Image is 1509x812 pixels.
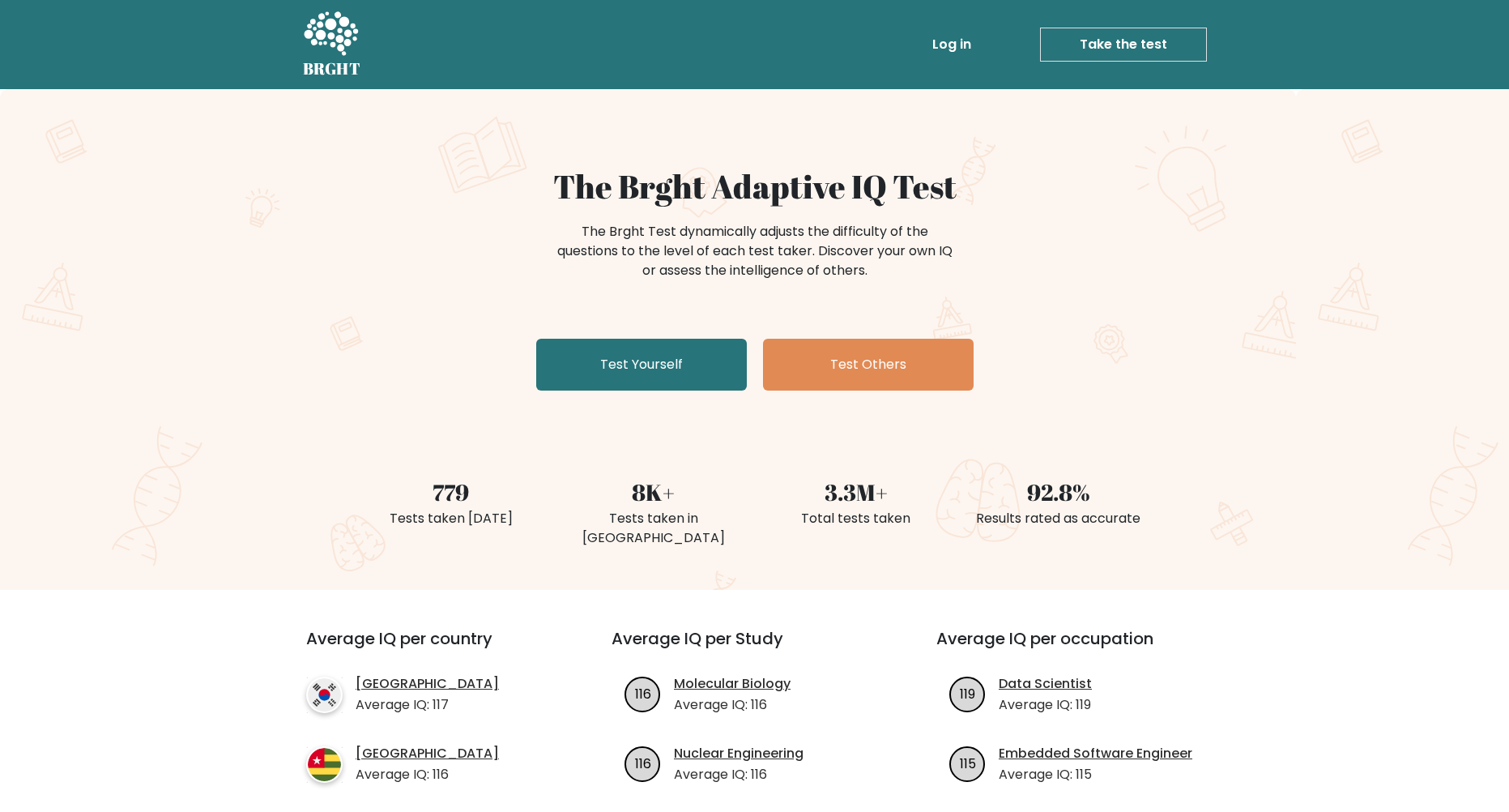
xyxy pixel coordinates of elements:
h5: BRGHT [303,59,361,79]
h1: The Brght Adaptive IQ Test [360,167,1150,206]
a: Take the test [1040,28,1207,62]
a: Log in [926,28,978,61]
a: BRGHT [303,6,361,83]
a: [GEOGRAPHIC_DATA] [356,744,499,763]
div: Tests taken in [GEOGRAPHIC_DATA] [562,509,745,548]
text: 116 [635,684,651,703]
a: Molecular Biology [674,674,791,694]
h3: Average IQ per country [306,629,553,668]
p: Average IQ: 116 [674,765,804,784]
div: 92.8% [967,475,1150,509]
div: Results rated as accurate [967,509,1150,528]
p: Average IQ: 117 [356,695,499,715]
a: Data Scientist [999,674,1092,694]
h3: Average IQ per occupation [936,629,1222,668]
div: Total tests taken [765,509,948,528]
a: Nuclear Engineering [674,744,804,763]
img: country [306,746,343,783]
text: 116 [635,754,651,772]
img: country [306,677,343,713]
p: Average IQ: 115 [999,765,1192,784]
p: Average IQ: 116 [674,695,791,715]
div: The Brght Test dynamically adjusts the difficulty of the questions to the level of each test take... [552,222,957,280]
a: Embedded Software Engineer [999,744,1192,763]
p: Average IQ: 116 [356,765,499,784]
div: 8K+ [562,475,745,509]
div: 3.3M+ [765,475,948,509]
a: Test Yourself [536,339,747,391]
p: Average IQ: 119 [999,695,1092,715]
text: 119 [960,684,975,703]
div: 779 [360,475,543,509]
a: [GEOGRAPHIC_DATA] [356,674,499,694]
text: 115 [960,754,976,772]
div: Tests taken [DATE] [360,509,543,528]
h3: Average IQ per Study [612,629,897,668]
a: Test Others [763,339,974,391]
